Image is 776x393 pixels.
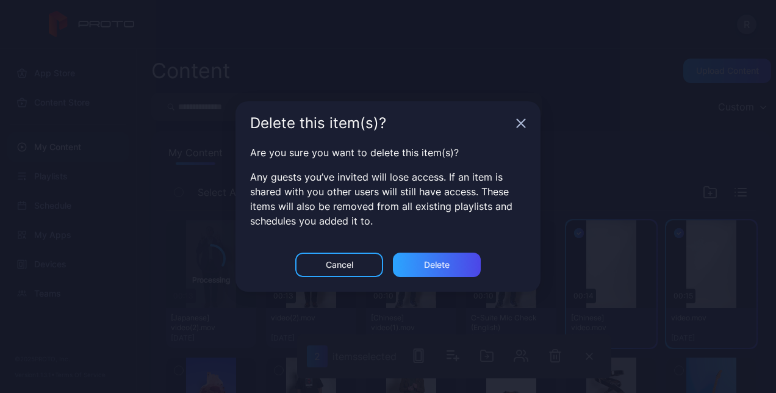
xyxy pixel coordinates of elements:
[250,116,511,131] div: Delete this item(s)?
[424,260,450,270] div: Delete
[250,145,526,160] p: Are you sure you want to delete this item(s)?
[326,260,353,270] div: Cancel
[250,170,526,228] p: Any guests you’ve invited will lose access. If an item is shared with you other users will still ...
[295,253,383,277] button: Cancel
[393,253,481,277] button: Delete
